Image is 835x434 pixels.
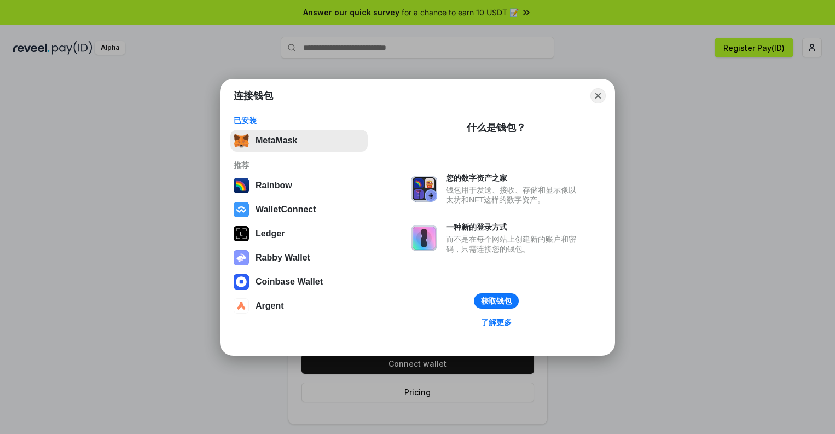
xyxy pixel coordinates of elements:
button: Coinbase Wallet [230,271,368,293]
div: 而不是在每个网站上创建新的账户和密码，只需连接您的钱包。 [446,234,582,254]
button: Rainbow [230,175,368,196]
div: Argent [256,301,284,311]
div: Rainbow [256,181,292,190]
button: Argent [230,295,368,317]
img: svg+xml,%3Csvg%20xmlns%3D%22http%3A%2F%2Fwww.w3.org%2F2000%2Fsvg%22%20fill%3D%22none%22%20viewBox... [411,176,437,202]
div: WalletConnect [256,205,316,215]
img: svg+xml,%3Csvg%20xmlns%3D%22http%3A%2F%2Fwww.w3.org%2F2000%2Fsvg%22%20width%3D%2228%22%20height%3... [234,226,249,241]
button: Rabby Wallet [230,247,368,269]
button: WalletConnect [230,199,368,221]
a: 了解更多 [474,315,518,329]
button: Close [590,88,606,103]
div: MetaMask [256,136,297,146]
div: 钱包用于发送、接收、存储和显示像以太坊和NFT这样的数字资产。 [446,185,582,205]
div: 获取钱包 [481,296,512,306]
h1: 连接钱包 [234,89,273,102]
div: 一种新的登录方式 [446,222,582,232]
img: svg+xml,%3Csvg%20width%3D%22120%22%20height%3D%22120%22%20viewBox%3D%220%200%20120%20120%22%20fil... [234,178,249,193]
div: 什么是钱包？ [467,121,526,134]
div: 已安装 [234,115,364,125]
button: MetaMask [230,130,368,152]
div: 您的数字资产之家 [446,173,582,183]
div: Rabby Wallet [256,253,310,263]
img: svg+xml,%3Csvg%20xmlns%3D%22http%3A%2F%2Fwww.w3.org%2F2000%2Fsvg%22%20fill%3D%22none%22%20viewBox... [234,250,249,265]
img: svg+xml,%3Csvg%20width%3D%2228%22%20height%3D%2228%22%20viewBox%3D%220%200%2028%2028%22%20fill%3D... [234,202,249,217]
div: 推荐 [234,160,364,170]
button: 获取钱包 [474,293,519,309]
div: Coinbase Wallet [256,277,323,287]
img: svg+xml,%3Csvg%20fill%3D%22none%22%20height%3D%2233%22%20viewBox%3D%220%200%2035%2033%22%20width%... [234,133,249,148]
button: Ledger [230,223,368,245]
div: Ledger [256,229,285,239]
img: svg+xml,%3Csvg%20width%3D%2228%22%20height%3D%2228%22%20viewBox%3D%220%200%2028%2028%22%20fill%3D... [234,298,249,314]
img: svg+xml,%3Csvg%20width%3D%2228%22%20height%3D%2228%22%20viewBox%3D%220%200%2028%2028%22%20fill%3D... [234,274,249,290]
div: 了解更多 [481,317,512,327]
img: svg+xml,%3Csvg%20xmlns%3D%22http%3A%2F%2Fwww.w3.org%2F2000%2Fsvg%22%20fill%3D%22none%22%20viewBox... [411,225,437,251]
